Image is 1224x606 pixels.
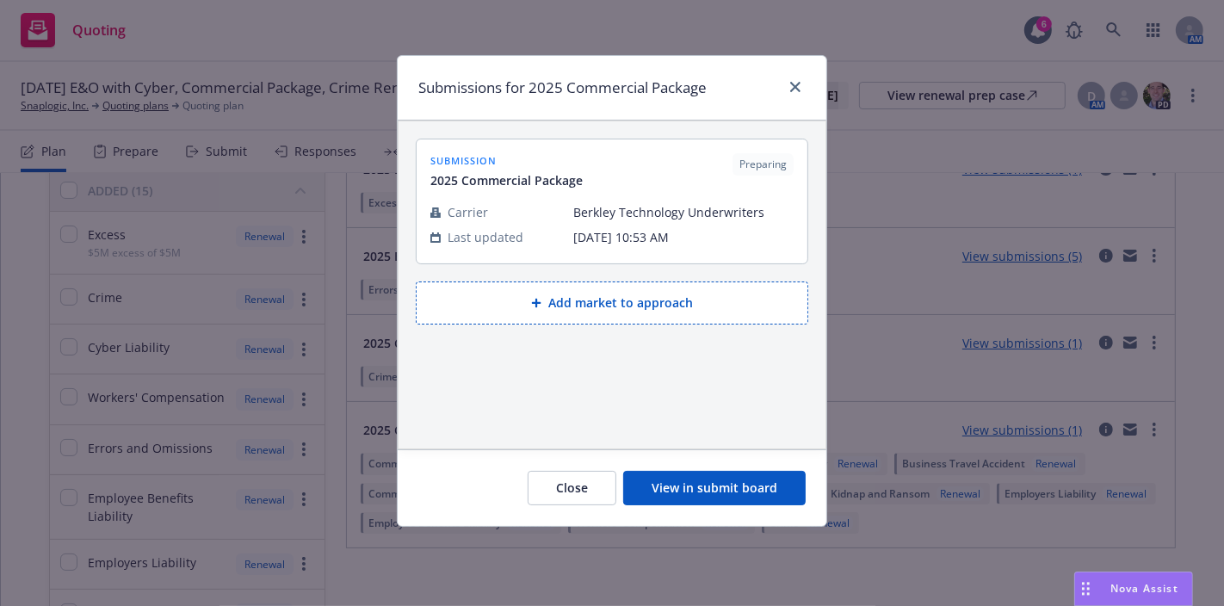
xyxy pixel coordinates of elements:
[418,77,707,99] h1: Submissions for 2025 Commercial Package
[1110,581,1178,596] span: Nova Assist
[573,203,794,221] span: Berkley Technology Underwriters
[528,471,616,505] button: Close
[573,228,794,246] span: [DATE] 10:53 AM
[416,281,808,325] button: Add market to approach
[448,228,523,246] span: Last updated
[1075,572,1097,605] div: Drag to move
[623,471,806,505] button: View in submit board
[739,157,787,172] span: Preparing
[785,77,806,97] a: close
[1074,572,1193,606] button: Nova Assist
[430,171,583,189] span: 2025 Commercial Package
[430,153,583,168] span: submission
[448,203,488,221] span: Carrier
